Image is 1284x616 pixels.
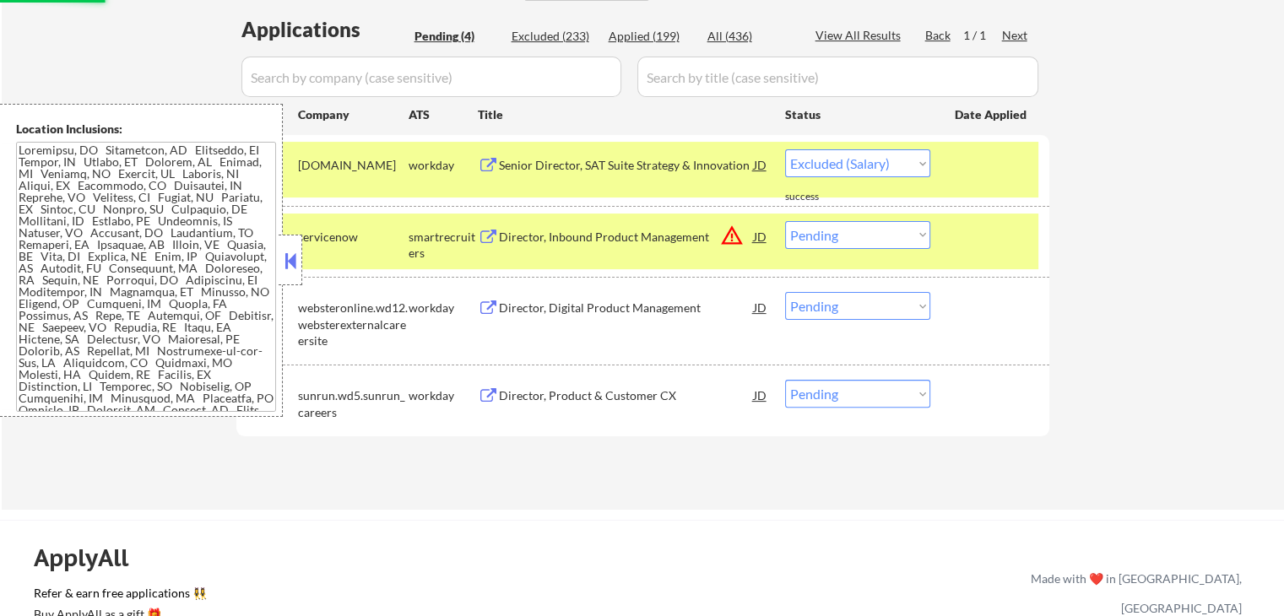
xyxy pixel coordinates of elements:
[409,387,478,404] div: workday
[298,387,409,420] div: sunrun.wd5.sunrun_careers
[34,587,678,605] a: Refer & earn free applications 👯‍♀️
[409,106,478,123] div: ATS
[752,380,769,410] div: JD
[298,300,409,349] div: websteronline.wd12.websterexternalcareersite
[720,224,744,247] button: warning_amber
[241,57,621,97] input: Search by company (case sensitive)
[1002,27,1029,44] div: Next
[499,157,754,174] div: Senior Director, SAT Suite Strategy & Innovation
[752,221,769,251] div: JD
[609,28,693,45] div: Applied (199)
[963,27,1002,44] div: 1 / 1
[785,190,853,204] div: success
[955,106,1029,123] div: Date Applied
[925,27,952,44] div: Back
[478,106,769,123] div: Title
[298,106,409,123] div: Company
[815,27,906,44] div: View All Results
[637,57,1038,97] input: Search by title (case sensitive)
[16,121,276,138] div: Location Inclusions:
[512,28,596,45] div: Excluded (233)
[298,157,409,174] div: [DOMAIN_NAME]
[785,99,930,129] div: Status
[409,300,478,316] div: workday
[298,229,409,246] div: servicenow
[409,157,478,174] div: workday
[752,149,769,180] div: JD
[241,19,409,40] div: Applications
[499,387,754,404] div: Director, Product & Customer CX
[499,300,754,316] div: Director, Digital Product Management
[34,543,148,572] div: ApplyAll
[707,28,792,45] div: All (436)
[409,229,478,262] div: smartrecruiters
[752,292,769,322] div: JD
[414,28,499,45] div: Pending (4)
[499,229,754,246] div: Director, Inbound Product Management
